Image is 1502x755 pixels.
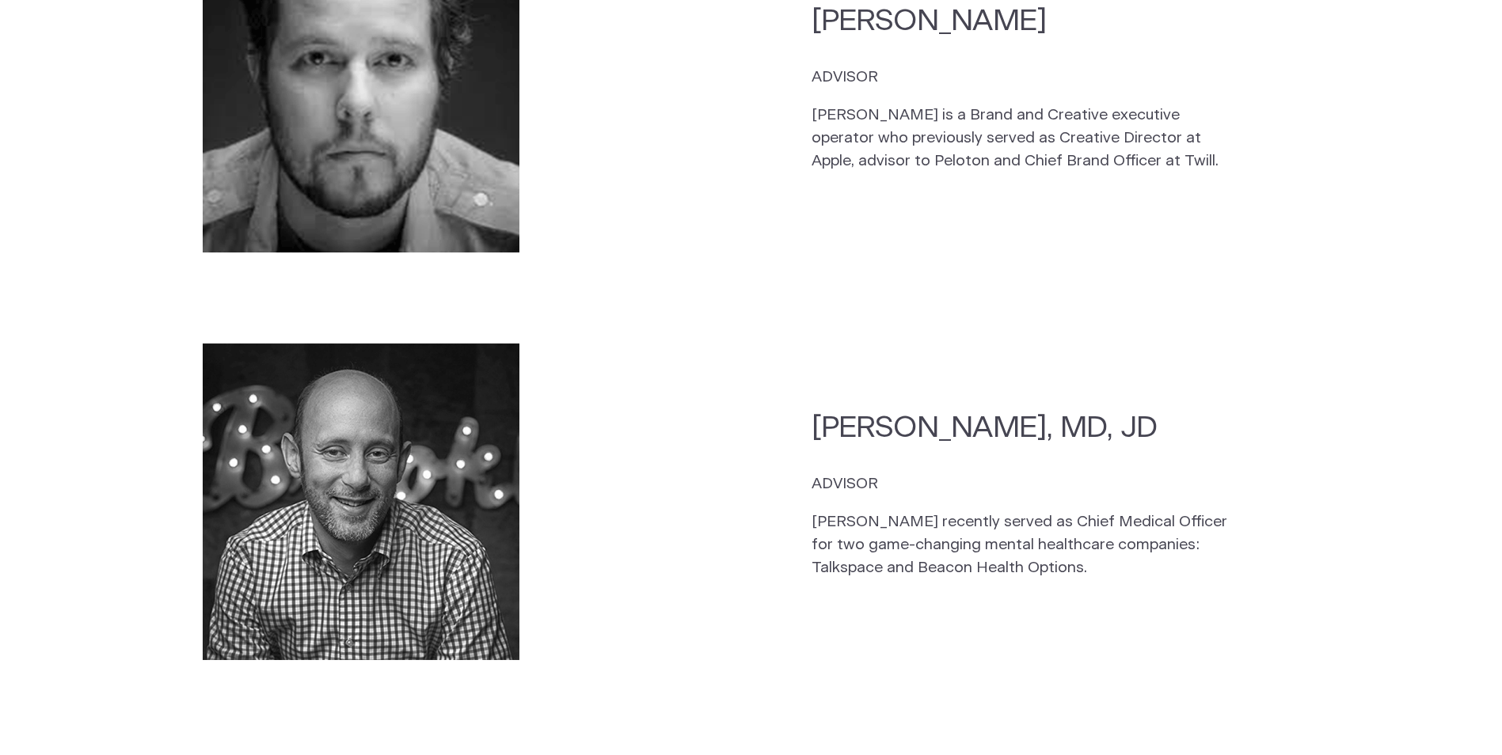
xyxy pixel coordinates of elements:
h2: [PERSON_NAME], MD, JD [812,408,1238,448]
p: ADVISOR [812,66,1238,89]
h2: [PERSON_NAME] [812,1,1238,41]
p: ADVISOR [812,473,1238,496]
p: [PERSON_NAME] is a Brand and Creative executive operator who previously served as Creative Direct... [812,104,1238,173]
p: [PERSON_NAME] recently served as Chief Medical Officer for two game-changing mental healthcare co... [812,511,1238,579]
